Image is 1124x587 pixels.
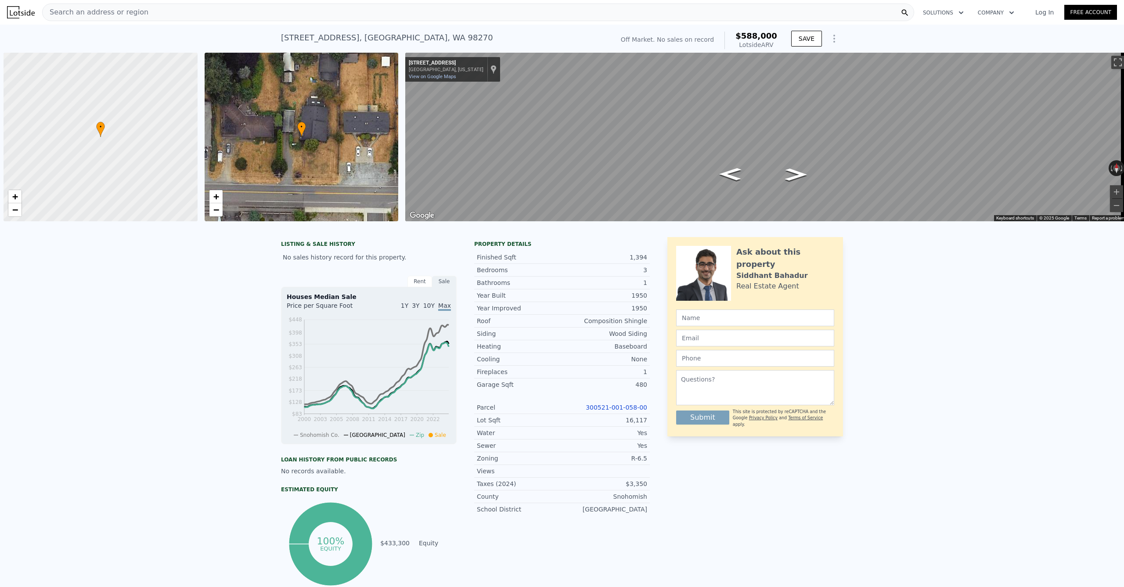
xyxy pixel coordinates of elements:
div: Zoning [477,454,562,463]
tspan: 2022 [426,416,440,422]
span: 10Y [423,302,435,309]
div: Finished Sqft [477,253,562,262]
input: Email [676,330,834,346]
div: 16,117 [562,416,647,425]
tspan: $308 [288,353,302,359]
span: • [96,123,105,131]
div: [GEOGRAPHIC_DATA], [US_STATE] [409,67,483,72]
div: Siding [477,329,562,338]
div: Siddhant Bahadur [736,270,808,281]
span: $588,000 [735,31,777,40]
div: Views [477,467,562,475]
div: Taxes (2024) [477,479,562,488]
div: Garage Sqft [477,380,562,389]
div: Bathrooms [477,278,562,287]
tspan: 2003 [313,416,327,422]
div: Lot Sqft [477,416,562,425]
div: $3,350 [562,479,647,488]
tspan: $128 [288,399,302,405]
span: 3Y [412,302,419,309]
span: • [297,123,306,131]
button: Keyboard shortcuts [996,215,1034,221]
div: Price per Square Foot [287,301,369,315]
a: Zoom out [8,203,22,216]
img: Google [407,210,436,221]
div: This site is protected by reCAPTCHA and the Google and apply. [733,409,834,428]
div: Lotside ARV [735,40,777,49]
path: Go West, 84th St NE [710,165,751,184]
span: 1Y [401,302,408,309]
span: Sale [435,432,446,438]
tspan: 2020 [410,416,424,422]
a: Show location on map [490,65,497,74]
tspan: $353 [288,341,302,347]
div: Sewer [477,441,562,450]
div: Yes [562,441,647,450]
div: [GEOGRAPHIC_DATA] [562,505,647,514]
div: No records available. [281,467,457,475]
div: 1 [562,367,647,376]
div: No sales history record for this property. [281,249,457,265]
div: Off Market. No sales on record [621,35,714,44]
button: Solutions [916,5,971,21]
div: Bedrooms [477,266,562,274]
tspan: 2000 [298,416,311,422]
tspan: $218 [288,376,302,382]
tspan: $448 [288,317,302,323]
input: Phone [676,350,834,367]
div: [STREET_ADDRESS] [409,60,483,67]
div: Sale [432,276,457,287]
div: Loan history from public records [281,456,457,463]
button: Rotate counterclockwise [1109,160,1113,176]
button: Company [971,5,1021,21]
div: 1950 [562,304,647,313]
span: + [12,191,18,202]
div: Estimated Equity [281,486,457,493]
div: Yes [562,429,647,437]
div: [STREET_ADDRESS] , [GEOGRAPHIC_DATA] , WA 98270 [281,32,493,44]
div: None [562,355,647,364]
img: Lotside [7,6,35,18]
span: Max [438,302,451,311]
div: R-6.5 [562,454,647,463]
div: County [477,492,562,501]
tspan: equity [320,545,341,551]
div: 480 [562,380,647,389]
div: Baseboard [562,342,647,351]
div: 1950 [562,291,647,300]
span: − [12,204,18,215]
div: School District [477,505,562,514]
a: 300521-001-058-00 [586,404,647,411]
div: • [96,122,105,137]
span: + [213,191,219,202]
div: Rent [407,276,432,287]
div: Water [477,429,562,437]
tspan: 100% [317,536,344,547]
button: Zoom out [1110,199,1123,212]
div: Ask about this property [736,246,834,270]
div: Property details [474,241,650,248]
path: Go East, 84th St NE [776,166,816,184]
button: Zoom in [1110,185,1123,198]
div: Parcel [477,403,562,412]
button: Show Options [825,30,843,47]
div: Houses Median Sale [287,292,451,301]
span: © 2025 Google [1039,216,1069,220]
div: LISTING & SALE HISTORY [281,241,457,249]
tspan: 2005 [330,416,343,422]
button: Submit [676,411,729,425]
div: Roof [477,317,562,325]
a: Zoom in [8,190,22,203]
div: Composition Shingle [562,317,647,325]
tspan: $173 [288,388,302,394]
div: • [297,122,306,137]
input: Name [676,310,834,326]
td: $433,300 [380,538,410,548]
div: 1 [562,278,647,287]
span: Snohomish Co. [300,432,339,438]
tspan: 2014 [378,416,392,422]
tspan: 2011 [362,416,375,422]
tspan: 2008 [346,416,360,422]
a: Zoom in [209,190,223,203]
a: Open this area in Google Maps (opens a new window) [407,210,436,221]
